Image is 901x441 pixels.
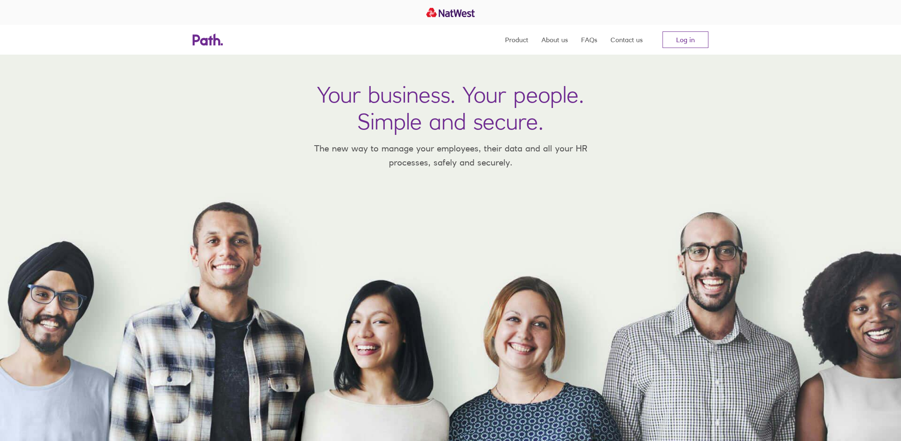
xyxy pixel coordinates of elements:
a: Log in [663,31,708,48]
h1: Your business. Your people. Simple and secure. [317,81,584,135]
p: The new way to manage your employees, their data and all your HR processes, safely and securely. [302,141,599,169]
a: About us [541,25,568,55]
a: FAQs [581,25,597,55]
a: Product [505,25,528,55]
a: Contact us [610,25,643,55]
